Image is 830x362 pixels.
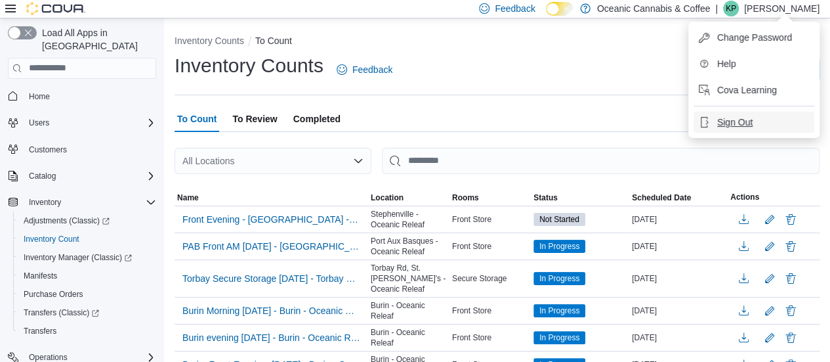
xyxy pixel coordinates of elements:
span: Catalog [24,168,156,184]
span: To Count [177,106,217,132]
button: Transfers [13,322,161,340]
button: Burin evening [DATE] - Burin - Oceanic Releaf - Recount - Recount - Recount [177,328,365,348]
button: Burin Morning [DATE] - Burin - Oceanic Releaf [177,301,365,321]
input: Dark Mode [546,2,573,16]
span: Manifests [24,271,57,281]
div: Secure Storage [449,271,531,286]
span: Port Aux Basques - Oceanic Releaf [371,236,447,257]
button: Users [3,114,161,132]
div: [DATE] [629,303,728,319]
button: Inventory Count [13,230,161,248]
button: Front Evening - [GEOGRAPHIC_DATA] - Oceanic Relief - [GEOGRAPHIC_DATA] - [GEOGRAPHIC_DATA] Releaf... [177,210,365,229]
span: Actions [730,192,759,202]
span: Load All Apps in [GEOGRAPHIC_DATA] [37,26,156,53]
img: Cova [26,2,85,15]
span: Inventory Count [18,231,156,247]
span: Rooms [452,192,479,203]
p: Oceanic Cannabis & Coffee [597,1,711,16]
span: Burin evening [DATE] - Burin - Oceanic Releaf - Recount - Recount - Recount [182,331,360,344]
span: KP [726,1,736,16]
span: Users [29,118,49,128]
span: In Progress [539,240,579,252]
button: Delete [783,271,799,286]
span: Transfers [18,323,156,339]
span: Scheduled Date [632,192,691,203]
p: | [715,1,718,16]
span: Customers [29,145,67,155]
input: This is a search bar. After typing your query, hit enter to filter the results lower in the page. [382,148,820,174]
a: Customers [24,142,72,158]
div: [DATE] [629,271,728,286]
a: Transfers (Classic) [13,304,161,322]
button: Inventory [3,193,161,212]
button: Home [3,87,161,106]
span: Help [717,57,736,70]
button: Delete [783,212,799,227]
span: Home [29,91,50,102]
span: Catalog [29,171,56,181]
span: Completed [293,106,341,132]
div: [DATE] [629,330,728,346]
button: Inventory [24,194,66,210]
span: In Progress [533,272,585,285]
button: Help [694,53,814,74]
button: Delete [783,303,799,319]
span: Manifests [18,268,156,284]
a: Home [24,89,55,104]
button: Purchase Orders [13,285,161,304]
span: Transfers [24,326,56,336]
span: In Progress [533,331,585,344]
span: Not Started [539,214,579,225]
button: Status [531,190,629,206]
span: In Progress [533,240,585,253]
span: Name [177,192,199,203]
span: Not Started [533,213,585,226]
a: Feedback [331,57,398,83]
button: Change Password [694,27,814,48]
button: Location [368,190,449,206]
div: [DATE] [629,238,728,254]
a: Inventory Manager (Classic) [13,248,161,267]
span: In Progress [539,332,579,344]
span: Burin - Oceanic Releaf [371,327,447,348]
span: Transfers (Classic) [24,307,99,318]
a: Transfers (Classic) [18,305,104,321]
button: Inventory Counts [175,35,244,46]
button: Customers [3,140,161,159]
p: [PERSON_NAME] [744,1,820,16]
div: [DATE] [629,212,728,227]
button: Delete [783,330,799,346]
h1: Inventory Counts [175,53,323,79]
a: Transfers [18,323,62,339]
a: Adjustments (Classic) [18,213,115,229]
button: Edit count details [762,328,778,348]
span: Inventory [24,194,156,210]
div: Kylie Pike [723,1,739,16]
span: Front Evening - [GEOGRAPHIC_DATA] - Oceanic Relief - [GEOGRAPHIC_DATA] - [GEOGRAPHIC_DATA] Releaf... [182,213,360,226]
button: Sign Out [694,112,814,133]
button: Name [175,190,368,206]
span: Status [533,192,558,203]
span: Adjustments (Classic) [24,215,110,226]
a: Inventory Count [18,231,85,247]
button: Users [24,115,54,131]
button: Edit count details [762,301,778,321]
nav: An example of EuiBreadcrumbs [175,34,820,50]
span: Purchase Orders [24,289,83,300]
span: Inventory [29,197,61,208]
span: Stephenville - Oceanic Releaf [371,209,447,230]
a: Purchase Orders [18,286,89,302]
span: In Progress [539,273,579,284]
button: Cova Learning [694,79,814,101]
span: Burin - Oceanic Releaf [371,300,447,321]
span: Adjustments (Classic) [18,213,156,229]
span: Sign Out [717,116,753,129]
span: Transfers (Classic) [18,305,156,321]
button: Catalog [3,167,161,185]
button: To Count [255,35,292,46]
span: Home [24,88,156,104]
button: Scheduled Date [629,190,728,206]
span: Torbay Rd, St. [PERSON_NAME]'s - Oceanic Releaf [371,263,447,294]
span: Location [371,192,404,203]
